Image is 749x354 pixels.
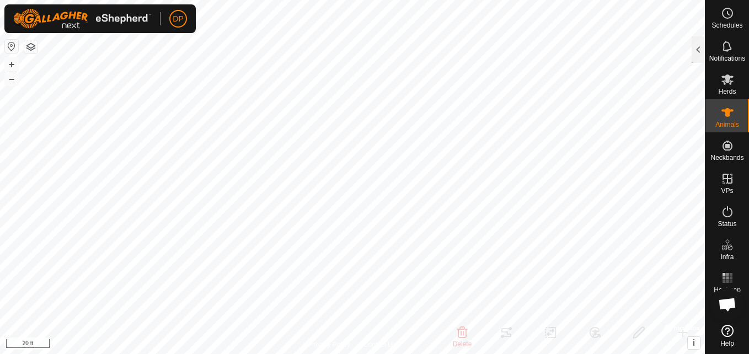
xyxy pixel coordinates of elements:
img: Gallagher Logo [13,9,151,29]
span: VPs [721,187,733,194]
span: Infra [720,254,734,260]
span: Schedules [711,22,742,29]
button: i [688,337,700,349]
button: + [5,58,18,71]
span: Neckbands [710,154,743,161]
a: Help [705,320,749,351]
a: Privacy Policy [309,340,350,350]
span: i [693,338,695,347]
span: Heatmap [714,287,741,293]
span: Notifications [709,55,745,62]
a: Contact Us [363,340,396,350]
button: – [5,72,18,85]
div: Open chat [711,288,744,321]
span: DP [173,13,183,25]
button: Map Layers [24,40,38,53]
span: Status [718,221,736,227]
span: Herds [718,88,736,95]
span: Help [720,340,734,347]
button: Reset Map [5,40,18,53]
span: Animals [715,121,739,128]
